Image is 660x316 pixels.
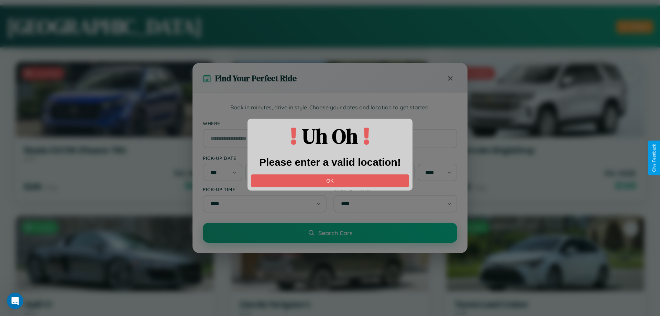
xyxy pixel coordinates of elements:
label: Where [203,120,457,126]
label: Pick-up Time [203,186,327,192]
p: Book in minutes, drive in style. Choose your dates and location to get started. [203,103,457,112]
span: Search Cars [318,229,352,237]
label: Drop-off Date [333,155,457,161]
h3: Find Your Perfect Ride [215,73,297,84]
label: Drop-off Time [333,186,457,192]
label: Pick-up Date [203,155,327,161]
